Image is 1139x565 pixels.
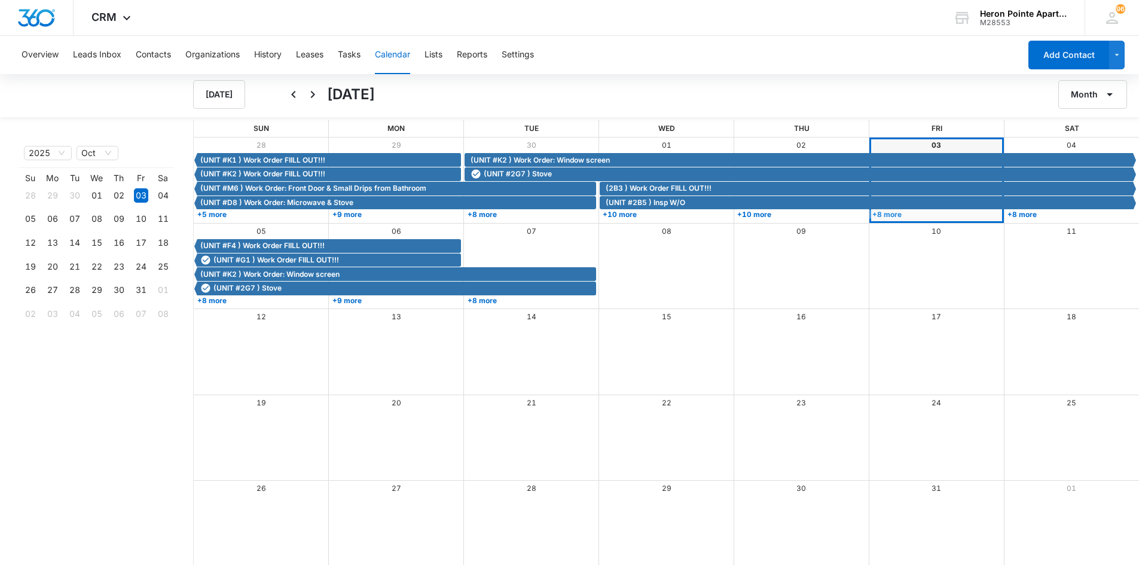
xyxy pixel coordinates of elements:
a: 06 [392,227,401,236]
td: 2025-10-20 [41,255,63,279]
td: 2025-10-13 [41,231,63,255]
a: +10 more [734,210,866,219]
div: 28 [68,283,82,297]
div: 23 [112,259,126,274]
div: 04 [156,188,170,203]
a: 30 [796,484,806,493]
div: (UNIT #2G7 ) Stove [197,283,593,294]
td: 2025-10-30 [108,279,130,303]
button: Add Contact [1028,41,1109,69]
div: 05 [90,307,104,321]
div: (UNIT #2G7 ) Stove [468,169,1133,179]
div: 30 [112,283,126,297]
a: 11 [1067,227,1076,236]
span: 96 [1116,4,1125,14]
a: 13 [392,312,401,321]
span: Thu [794,124,810,133]
a: 08 [662,227,671,236]
a: 29 [662,484,671,493]
a: 26 [256,484,266,493]
a: +9 more [329,296,461,305]
div: 13 [45,236,60,250]
span: (UNIT #2B5 ) Insp W/O [606,197,685,208]
div: 21 [68,259,82,274]
div: 29 [45,188,60,203]
button: Settings [502,36,534,74]
a: 05 [256,227,266,236]
div: (UNIT #K2 ) Work Order: Window screen [468,155,1133,166]
button: Calendar [375,36,410,74]
div: account id [980,19,1067,27]
a: 29 [392,141,401,149]
div: (UNIT #K2 ) Work Order: Window screen [197,269,593,280]
div: 05 [23,212,38,226]
a: +8 more [465,296,596,305]
div: 11 [156,212,170,226]
div: 28 [23,188,38,203]
div: (2B3 ) Work Order FIILL OUT!!! [603,183,1133,194]
td: 2025-11-03 [41,302,63,326]
a: +8 more [194,296,326,305]
a: 02 [796,141,806,149]
span: Sat [1065,124,1079,133]
a: 28 [256,141,266,149]
a: 22 [662,398,671,407]
a: +5 more [194,210,326,219]
a: 10 [932,227,941,236]
div: 26 [23,283,38,297]
td: 2025-10-06 [41,207,63,231]
td: 2025-10-10 [130,207,152,231]
button: Leads Inbox [73,36,121,74]
div: (UNIT #K2 ) Work Order FIILL OUT!!! [197,169,458,179]
th: We [85,173,108,184]
span: CRM [91,11,117,23]
td: 2025-10-08 [85,207,108,231]
div: 01 [156,283,170,297]
div: 20 [45,259,60,274]
a: 14 [527,312,536,321]
a: 03 [932,141,941,149]
span: (2B3 ) Work Order FIILL OUT!!! [606,183,712,194]
td: 2025-09-28 [19,184,41,207]
td: 2025-10-24 [130,255,152,279]
button: Contacts [136,36,171,74]
div: 27 [45,283,60,297]
td: 2025-10-04 [152,184,174,207]
button: Next [303,85,322,104]
td: 2025-10-16 [108,231,130,255]
div: 31 [134,283,148,297]
div: 06 [45,212,60,226]
td: 2025-11-07 [130,302,152,326]
td: 2025-10-25 [152,255,174,279]
span: (UNIT #2G7 ) Stove [213,283,282,294]
td: 2025-10-21 [63,255,85,279]
td: 2025-10-29 [85,279,108,303]
a: 16 [796,312,806,321]
a: +8 more [869,210,1001,219]
a: 09 [796,227,806,236]
div: 03 [45,307,60,321]
td: 2025-10-26 [19,279,41,303]
div: (UNIT #D8 ) Work Order: Microwave & Stove [197,197,593,208]
button: Leases [296,36,323,74]
button: [DATE] [193,80,245,109]
div: notifications count [1116,4,1125,14]
div: (UNIT #M6 ) Work Order: Front Door & Small Drips from Bathroom [197,183,593,194]
td: 2025-10-22 [85,255,108,279]
th: Th [108,173,130,184]
td: 2025-10-19 [19,255,41,279]
a: 07 [527,227,536,236]
span: (UNIT #D8 ) Work Order: Microwave & Stove [200,197,353,208]
span: Wed [658,124,675,133]
td: 2025-11-05 [85,302,108,326]
span: (UNIT #K2 ) Work Order FIILL OUT!!! [200,169,325,179]
td: 2025-10-17 [130,231,152,255]
a: +10 more [600,210,731,219]
div: 12 [23,236,38,250]
div: 22 [90,259,104,274]
a: 31 [932,484,941,493]
div: 17 [134,236,148,250]
td: 2025-10-05 [19,207,41,231]
div: (UNIT #2B5 ) Insp W/O [603,197,1133,208]
td: 2025-10-28 [63,279,85,303]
